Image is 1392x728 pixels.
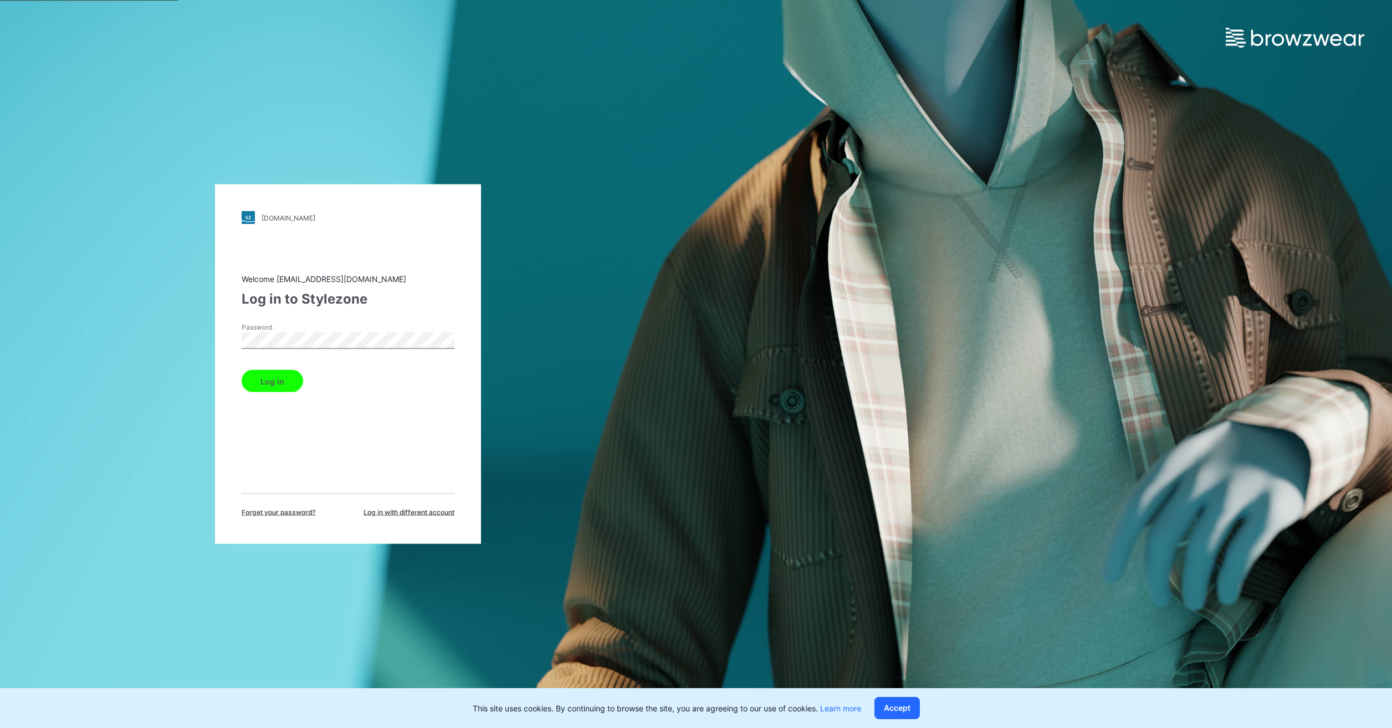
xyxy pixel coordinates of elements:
span: Forget your password? [242,507,316,517]
div: Welcome [EMAIL_ADDRESS][DOMAIN_NAME] [242,273,454,285]
div: [DOMAIN_NAME] [262,213,315,222]
img: stylezone-logo.562084cfcfab977791bfbf7441f1a819.svg [242,211,255,224]
img: browzwear-logo.e42bd6dac1945053ebaf764b6aa21510.svg [1226,28,1364,48]
p: This site uses cookies. By continuing to browse the site, you are agreeing to our use of cookies. [473,703,861,714]
button: Log in [242,370,303,392]
a: Learn more [820,704,861,713]
a: [DOMAIN_NAME] [242,211,454,224]
label: Password [242,322,319,332]
button: Accept [874,697,920,719]
div: Log in to Stylezone [242,289,454,309]
span: Log in with different account [364,507,454,517]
